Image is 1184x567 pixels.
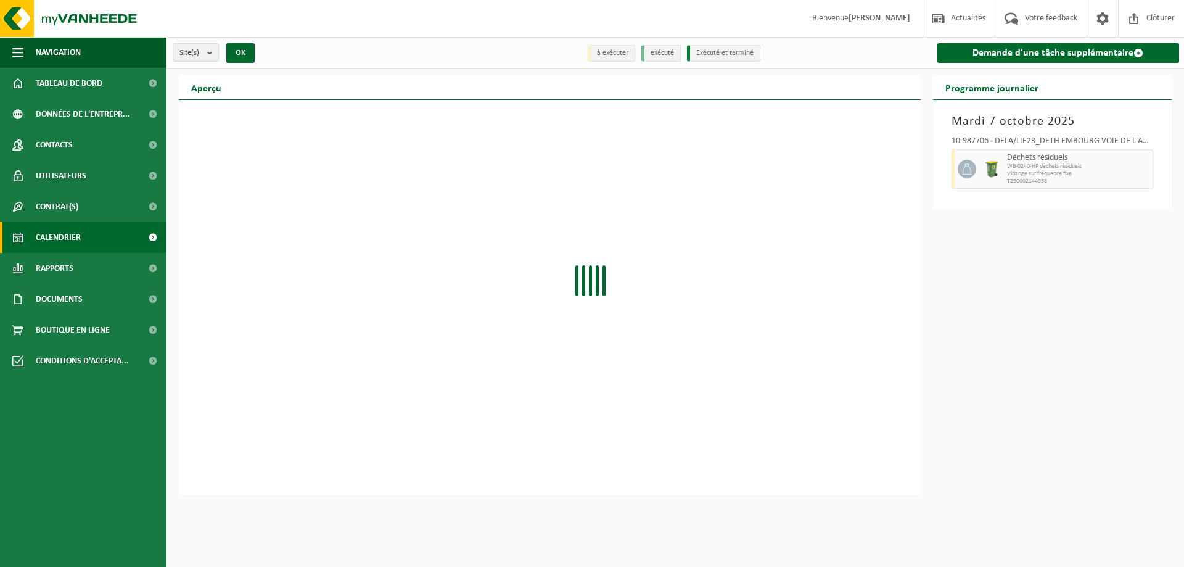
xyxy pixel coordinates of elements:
[36,160,86,191] span: Utilisateurs
[641,45,681,62] li: exécuté
[849,14,910,23] strong: [PERSON_NAME]
[179,44,202,62] span: Site(s)
[36,37,81,68] span: Navigation
[173,43,219,62] button: Site(s)
[982,160,1001,178] img: WB-0240-HPE-GN-50
[36,99,130,130] span: Données de l'entrepr...
[1007,178,1150,185] span: T250002144938
[36,191,78,222] span: Contrat(s)
[36,253,73,284] span: Rapports
[1007,170,1150,178] span: Vidange sur fréquence fixe
[36,346,129,376] span: Conditions d'accepta...
[1007,163,1150,170] span: WB-0240-HP déchets résiduels
[36,222,81,253] span: Calendrier
[937,43,1180,63] a: Demande d'une tâche supplémentaire
[36,68,102,99] span: Tableau de bord
[36,315,110,346] span: Boutique en ligne
[952,112,1154,131] h3: Mardi 7 octobre 2025
[952,137,1154,149] div: 10-987706 - DELA/LIE23_DETH EMBOURG VOIE DE L'ARDENNE - [GEOGRAPHIC_DATA]
[179,75,234,99] h2: Aperçu
[36,130,73,160] span: Contacts
[36,284,83,315] span: Documents
[588,45,635,62] li: à exécuter
[226,43,255,63] button: OK
[1007,153,1150,163] span: Déchets résiduels
[933,75,1051,99] h2: Programme journalier
[687,45,760,62] li: Exécuté et terminé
